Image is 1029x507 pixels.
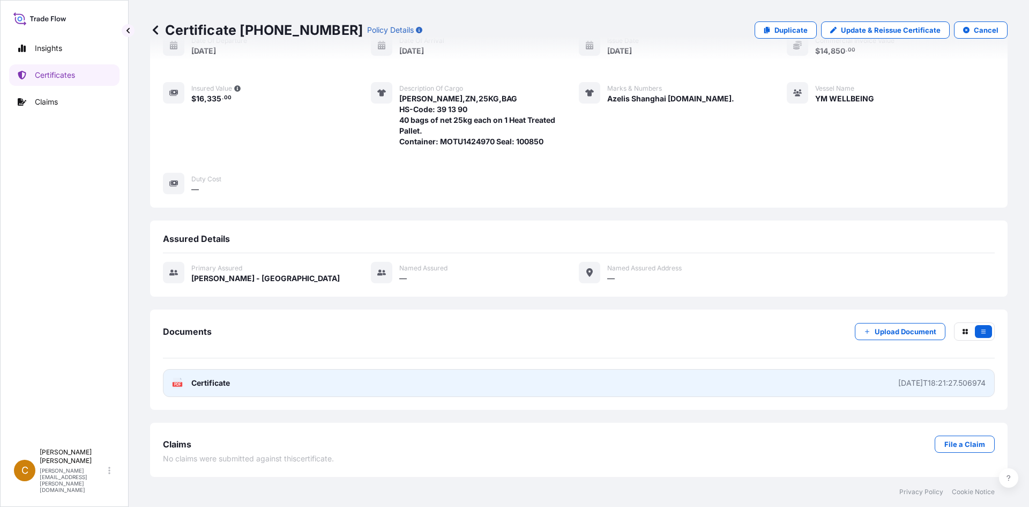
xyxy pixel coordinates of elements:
span: Description of cargo [399,84,463,93]
span: Named Assured [399,264,448,273]
button: Upload Document [855,323,945,340]
span: Assured Details [163,233,230,244]
span: Claims [163,439,191,450]
p: Update & Reissue Certificate [841,25,941,35]
span: — [607,273,615,284]
p: Policy Details [367,25,414,35]
a: Duplicate [755,21,817,39]
div: [DATE]T18:21:27.506974 [898,378,986,388]
p: Claims [35,97,58,107]
a: Claims [9,91,120,113]
span: Primary assured [191,264,242,273]
a: Certificates [9,64,120,86]
p: Duplicate [774,25,808,35]
span: 16 [196,95,204,102]
span: 335 [207,95,221,102]
span: Vessel Name [815,84,854,93]
span: Certificate [191,378,230,388]
span: YM WELLBEING [815,93,874,104]
a: File a Claim [935,436,995,453]
span: . [222,96,223,100]
span: $ [191,95,196,102]
span: [PERSON_NAME] - [GEOGRAPHIC_DATA] [191,273,340,284]
p: Insights [35,43,62,54]
span: , [204,95,207,102]
p: Certificates [35,70,75,80]
span: 00 [224,96,232,100]
span: Documents [163,326,212,337]
span: [PERSON_NAME],ZN,25KG,BAG HS-Code: 39 13 90 40 bags of net 25kg each on 1 Heat Treated Pallet. Co... [399,93,579,147]
p: Upload Document [875,326,936,337]
a: PDFCertificate[DATE]T18:21:27.506974 [163,369,995,397]
p: Cancel [974,25,998,35]
a: Insights [9,38,120,59]
span: Azelis Shanghai [DOMAIN_NAME]. [607,93,734,104]
p: Certificate [PHONE_NUMBER] [150,21,363,39]
span: Duty Cost [191,175,221,183]
a: Cookie Notice [952,488,995,496]
a: Update & Reissue Certificate [821,21,950,39]
span: Marks & Numbers [607,84,662,93]
span: Insured Value [191,84,232,93]
text: PDF [174,383,181,386]
p: [PERSON_NAME] [PERSON_NAME] [40,448,106,465]
span: — [191,184,199,195]
span: No claims were submitted against this certificate . [163,453,334,464]
a: Privacy Policy [899,488,943,496]
span: C [21,465,28,476]
p: File a Claim [944,439,985,450]
span: Named Assured Address [607,264,682,273]
span: — [399,273,407,284]
button: Cancel [954,21,1008,39]
p: [PERSON_NAME][EMAIL_ADDRESS][PERSON_NAME][DOMAIN_NAME] [40,467,106,493]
